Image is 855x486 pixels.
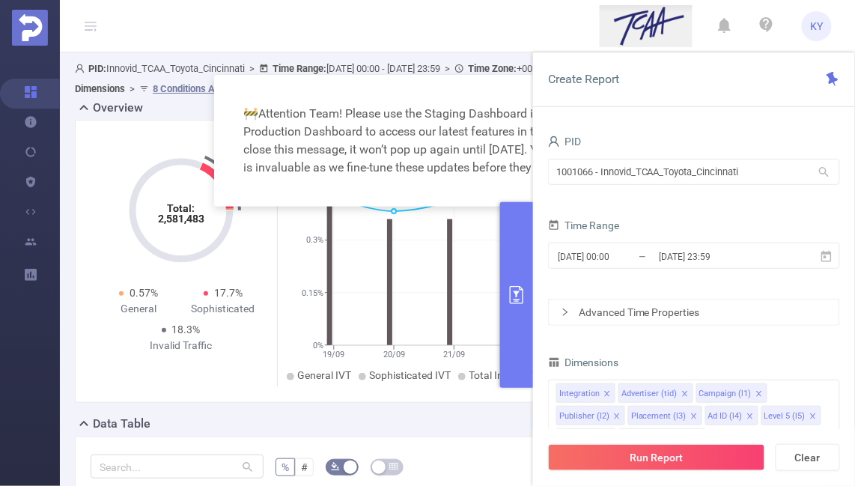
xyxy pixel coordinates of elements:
i: icon: close [809,413,817,422]
i: icon: close [746,413,754,422]
input: End date [657,246,779,267]
li: Advertiser (tid) [618,383,693,403]
i: icon: close [603,390,611,399]
li: Level 6 (l6) [556,428,616,448]
div: Advertiser (tid) [621,384,678,404]
span: Create Report [548,72,619,86]
i: icon: close [681,390,689,399]
div: Campaign (l1) [699,384,752,404]
div: Attention Team! Please use the Staging Dashboard instead of the Production Dashboard to access ou... [232,93,624,189]
input: Start date [556,246,678,267]
div: Ad ID (l4) [708,407,743,426]
span: Dimensions [548,356,618,368]
li: Integration [556,383,615,403]
div: Placement (l3) [631,407,687,426]
i: icon: user [548,136,560,148]
i: icon: close [690,413,698,422]
span: warning [244,106,259,121]
i: icon: right [561,308,570,317]
div: Level 5 (l5) [764,407,806,426]
li: Publisher (l2) [556,406,625,425]
span: Time Range [548,219,619,231]
li: Level 5 (l5) [761,406,821,425]
li: Ad ID (l4) [705,406,758,425]
li: Campaign (l1) [696,383,767,403]
div: Integration [559,384,600,404]
div: Publisher (l2) [559,407,609,426]
i: icon: close [613,413,621,422]
button: Run Report [548,444,765,471]
li: Placement (l3) [628,406,702,425]
div: icon: rightAdvanced Time Properties [549,300,839,325]
button: Clear [776,444,840,471]
span: PID [548,136,581,148]
li: Operating System [619,428,705,448]
i: icon: close [755,390,763,399]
